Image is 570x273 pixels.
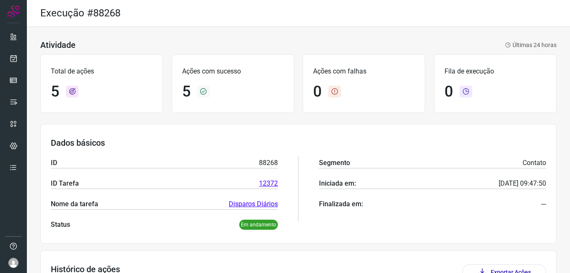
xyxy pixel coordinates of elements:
p: Status [51,220,70,230]
a: Disparos Diários [229,199,278,209]
p: Ações com falhas [313,66,415,76]
h3: Atividade [40,40,76,50]
p: ID [51,158,57,168]
p: Nome da tarefa [51,199,98,209]
p: Finalizada em: [319,199,363,209]
h1: 0 [444,83,453,101]
p: Ações com sucesso [182,66,284,76]
img: avatar-user-boy.jpg [8,258,18,268]
p: [DATE] 09:47:50 [499,178,546,189]
p: Total de ações [51,66,152,76]
h1: 0 [313,83,322,101]
h1: 5 [182,83,191,101]
img: Logo [7,5,20,18]
p: 88268 [259,158,278,168]
p: Contato [523,158,546,168]
p: ID Tarefa [51,178,79,189]
h2: Execução #88268 [40,7,120,19]
p: Segmento [319,158,350,168]
p: Últimas 24 horas [505,41,557,50]
h3: Dados básicos [51,138,546,148]
p: Fila de execução [444,66,546,76]
a: 12372 [259,178,278,189]
p: Em andamento [239,220,278,230]
p: --- [541,199,546,209]
h1: 5 [51,83,59,101]
p: Iniciada em: [319,178,356,189]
